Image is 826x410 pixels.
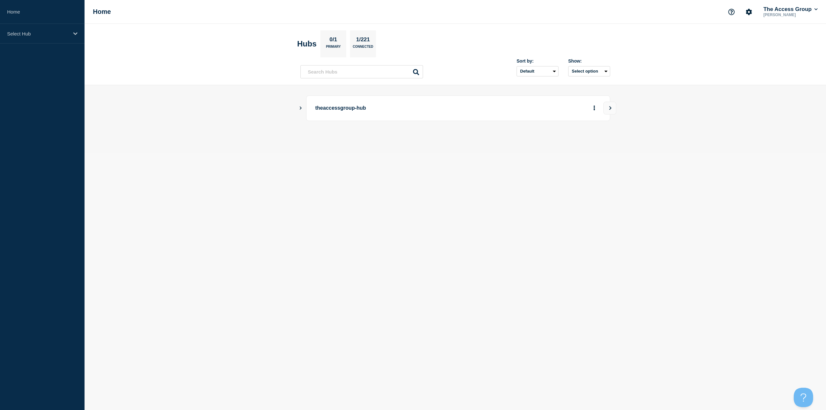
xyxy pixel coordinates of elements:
[93,8,111,15] h1: Home
[794,388,813,407] iframe: Help Scout Beacon - Open
[568,66,610,76] button: Select option
[590,102,599,114] button: More actions
[300,65,423,78] input: Search Hubs
[326,45,341,52] p: Primary
[353,45,373,52] p: Connected
[762,13,819,17] p: [PERSON_NAME]
[568,58,610,64] div: Show:
[762,6,819,13] button: The Access Group
[725,5,738,19] button: Support
[7,31,69,36] p: Select Hub
[517,66,559,76] select: Sort by
[299,106,302,111] button: Show Connected Hubs
[327,36,340,45] p: 0/1
[603,102,616,115] button: View
[315,102,494,114] p: theaccessgroup-hub
[354,36,372,45] p: 1/221
[517,58,559,64] div: Sort by:
[297,39,317,48] h2: Hubs
[742,5,756,19] button: Account settings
